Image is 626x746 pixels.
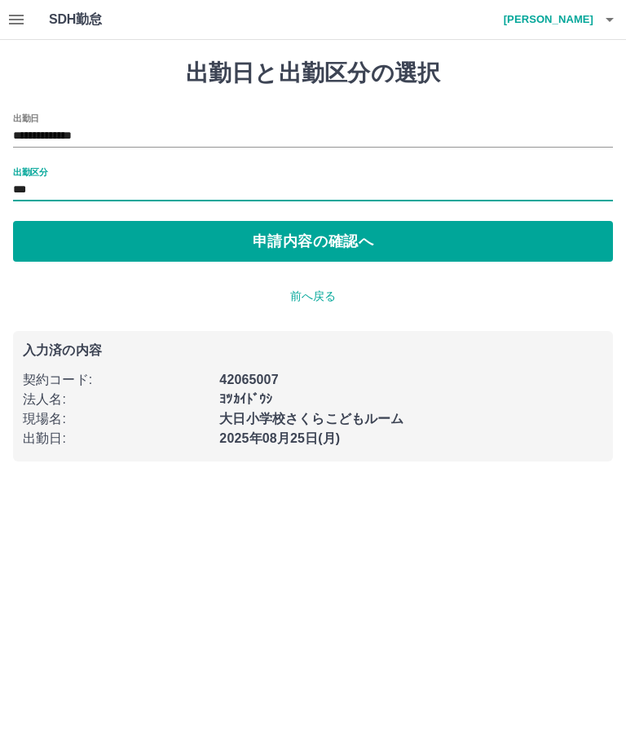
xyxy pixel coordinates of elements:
[23,409,209,429] p: 現場名 :
[13,60,613,87] h1: 出勤日と出勤区分の選択
[13,221,613,262] button: 申請内容の確認へ
[23,390,209,409] p: 法人名 :
[23,344,603,357] p: 入力済の内容
[219,412,403,426] b: 大日小学校さくらこどもルーム
[13,112,39,124] label: 出勤日
[13,166,47,178] label: 出勤区分
[219,431,340,445] b: 2025年08月25日(月)
[13,288,613,305] p: 前へ戻る
[23,370,209,390] p: 契約コード :
[23,429,209,448] p: 出勤日 :
[219,392,272,406] b: ﾖﾂｶｲﾄﾞｳｼ
[219,373,278,386] b: 42065007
